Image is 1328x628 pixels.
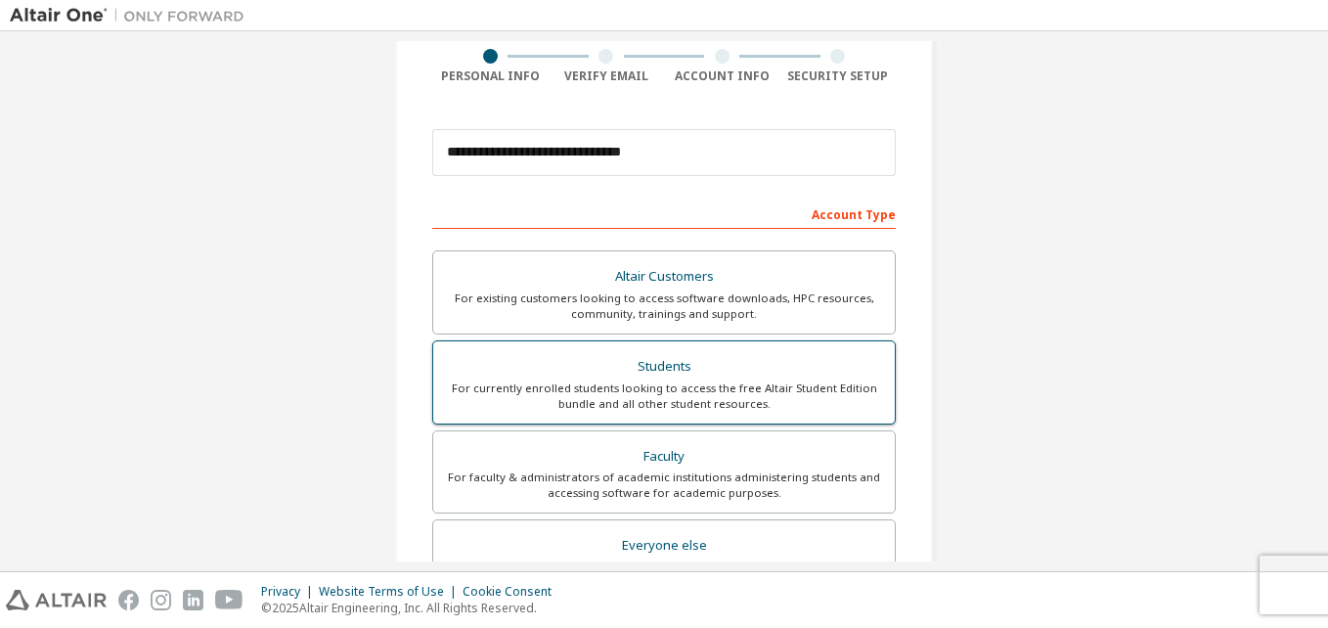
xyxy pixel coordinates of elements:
img: instagram.svg [151,590,171,610]
div: Account Info [664,68,780,84]
div: For existing customers looking to access software downloads, HPC resources, community, trainings ... [445,291,883,322]
div: Altair Customers [445,263,883,291]
div: Students [445,353,883,381]
div: For faculty & administrators of academic institutions administering students and accessing softwa... [445,470,883,501]
img: facebook.svg [118,590,139,610]
div: Faculty [445,443,883,471]
div: Privacy [261,584,319,600]
div: Personal Info [432,68,549,84]
div: Website Terms of Use [319,584,463,600]
p: © 2025 Altair Engineering, Inc. All Rights Reserved. [261,600,563,616]
div: For currently enrolled students looking to access the free Altair Student Edition bundle and all ... [445,381,883,412]
div: Verify Email [549,68,665,84]
div: Security Setup [780,68,897,84]
div: Account Type [432,198,896,229]
img: altair_logo.svg [6,590,107,610]
div: For individuals, businesses and everyone else looking to try Altair software and explore our prod... [445,560,883,591]
div: Everyone else [445,532,883,560]
img: youtube.svg [215,590,243,610]
img: Altair One [10,6,254,25]
div: Cookie Consent [463,584,563,600]
img: linkedin.svg [183,590,203,610]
